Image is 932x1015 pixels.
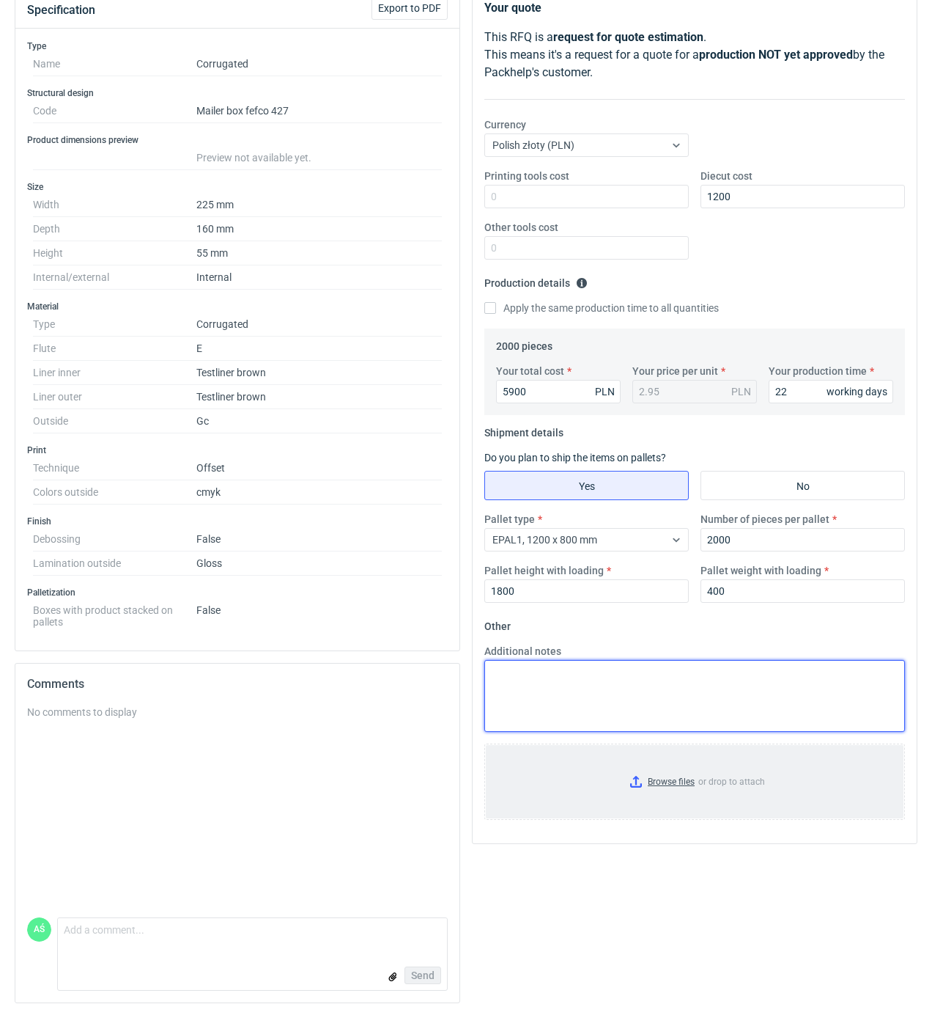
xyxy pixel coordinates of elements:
dd: E [196,337,442,361]
label: Your production time [769,364,867,378]
h3: Finish [27,516,448,527]
dt: Liner outer [33,385,196,409]
legend: Shipment details [484,421,563,439]
label: Apply the same production time to all quantities [484,301,719,315]
dd: Internal [196,265,442,290]
dd: Gc [196,409,442,433]
dd: 160 mm [196,217,442,241]
input: 0 [700,528,905,552]
dd: cmyk [196,480,442,505]
figcaption: AŚ [27,917,51,942]
label: Additional notes [484,644,561,659]
legend: Production details [484,271,588,289]
button: Send [404,967,441,984]
dt: Lamination outside [33,552,196,576]
h3: Material [27,301,448,312]
span: Send [411,970,434,981]
input: 0 [496,380,621,403]
h3: Print [27,444,448,456]
label: Pallet weight with loading [700,563,821,578]
dt: Height [33,241,196,265]
label: Diecut cost [700,169,752,183]
div: PLN [731,384,751,399]
span: Preview not available yet. [196,152,311,164]
dt: Name [33,52,196,76]
label: Your price per unit [632,364,718,378]
dd: Testliner brown [196,385,442,409]
h2: Comments [27,675,448,693]
span: Export to PDF [378,3,441,13]
label: Printing tools cost [484,169,569,183]
dt: Technique [33,456,196,480]
dt: Liner inner [33,361,196,385]
dt: Debossing [33,527,196,552]
dd: 225 mm [196,193,442,217]
dt: Colors outside [33,480,196,505]
input: 0 [769,380,893,403]
div: No comments to display [27,705,448,719]
label: Your total cost [496,364,564,378]
label: No [700,471,905,500]
h3: Product dimensions preview [27,134,448,146]
strong: production NOT yet approved [699,48,853,62]
h3: Structural design [27,87,448,99]
dt: Type [33,312,196,337]
input: 0 [484,185,689,208]
div: PLN [595,384,615,399]
label: or drop to attach [485,744,904,819]
label: Currency [484,117,526,132]
dd: Gloss [196,552,442,576]
span: Polish złoty (PLN) [492,139,574,151]
strong: Your quote [484,1,541,15]
dd: False [196,598,442,628]
label: Pallet height with loading [484,563,604,578]
label: Number of pieces per pallet [700,512,829,527]
dt: Code [33,99,196,123]
dt: Internal/external [33,265,196,290]
dd: Corrugated [196,52,442,76]
label: Yes [484,471,689,500]
div: working days [826,384,887,399]
dd: False [196,527,442,552]
div: Adrian Świerżewski [27,917,51,942]
input: 0 [484,236,689,260]
input: 0 [484,579,689,603]
input: 0 [700,579,905,603]
dt: Boxes with product stacked on pallets [33,598,196,628]
legend: 2000 pieces [496,334,552,352]
dd: 55 mm [196,241,442,265]
dt: Flute [33,337,196,361]
dd: Offset [196,456,442,480]
dt: Width [33,193,196,217]
legend: Other [484,615,511,632]
span: EPAL1, 1200 x 800 mm [492,534,597,546]
dd: Testliner brown [196,361,442,385]
strong: request for quote estimation [553,30,703,44]
dt: Outside [33,409,196,433]
dt: Depth [33,217,196,241]
h3: Size [27,181,448,193]
label: Other tools cost [484,220,558,235]
label: Pallet type [484,512,535,527]
dd: Corrugated [196,312,442,337]
label: Do you plan to ship the items on pallets? [484,452,666,463]
dd: Mailer box fefco 427 [196,99,442,123]
h3: Type [27,40,448,52]
input: 0 [700,185,905,208]
h3: Palletization [27,587,448,598]
p: This RFQ is a . This means it's a request for a quote for a by the Packhelp's customer. [484,29,905,81]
